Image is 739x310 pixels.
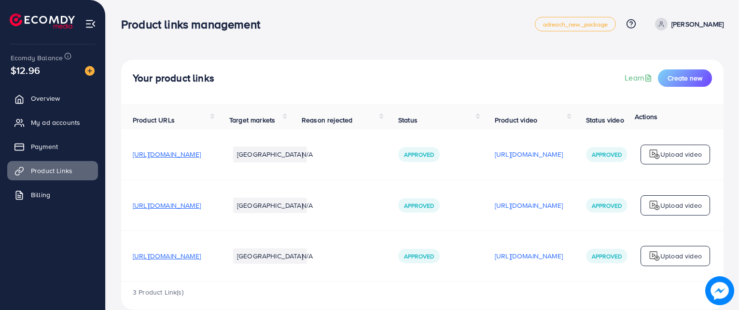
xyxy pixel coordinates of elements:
img: menu [85,18,96,29]
span: $12.96 [11,63,40,77]
a: Overview [7,89,98,108]
a: Payment [7,137,98,156]
img: logo [649,148,660,160]
span: Approved [404,202,434,210]
p: [URL][DOMAIN_NAME] [495,200,563,211]
h3: Product links management [121,17,268,31]
a: [PERSON_NAME] [651,18,724,30]
span: Payment [31,142,58,151]
span: Billing [31,190,50,200]
a: Learn [625,72,654,83]
span: 3 Product Link(s) [133,287,183,297]
li: [GEOGRAPHIC_DATA] [233,198,307,213]
p: Upload video [660,148,702,160]
span: Target markets [229,115,275,125]
span: Approved [592,150,622,159]
p: [URL][DOMAIN_NAME] [495,250,563,262]
li: [GEOGRAPHIC_DATA] [233,147,307,162]
button: Create new [658,69,712,87]
a: Billing [7,185,98,204]
span: Status video [586,115,624,125]
span: Overview [31,94,60,103]
p: Upload video [660,250,702,262]
img: image [705,276,734,305]
span: N/A [302,201,313,210]
span: Approved [592,252,622,260]
img: image [85,66,95,76]
img: logo [649,200,660,211]
span: My ad accounts [31,118,80,127]
h4: Your product links [133,72,214,84]
span: Status [398,115,418,125]
p: [URL][DOMAIN_NAME] [495,148,563,160]
a: adreach_new_package [535,17,616,31]
span: Approved [592,202,622,210]
span: Actions [635,112,657,121]
p: Upload video [660,200,702,211]
span: Create new [668,73,702,83]
span: Reason rejected [302,115,352,125]
span: [URL][DOMAIN_NAME] [133,149,201,159]
span: adreach_new_package [543,21,608,27]
a: My ad accounts [7,113,98,132]
span: Ecomdy Balance [11,53,63,63]
span: [URL][DOMAIN_NAME] [133,251,201,261]
li: [GEOGRAPHIC_DATA] [233,248,307,264]
span: Product URLs [133,115,175,125]
span: Product video [495,115,537,125]
p: [PERSON_NAME] [671,18,724,30]
span: Approved [404,150,434,159]
img: logo [10,13,75,28]
span: Approved [404,252,434,260]
span: N/A [302,251,313,261]
span: [URL][DOMAIN_NAME] [133,201,201,210]
span: Product Links [31,166,72,175]
a: Product Links [7,161,98,180]
img: logo [649,250,660,262]
span: N/A [302,149,313,159]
